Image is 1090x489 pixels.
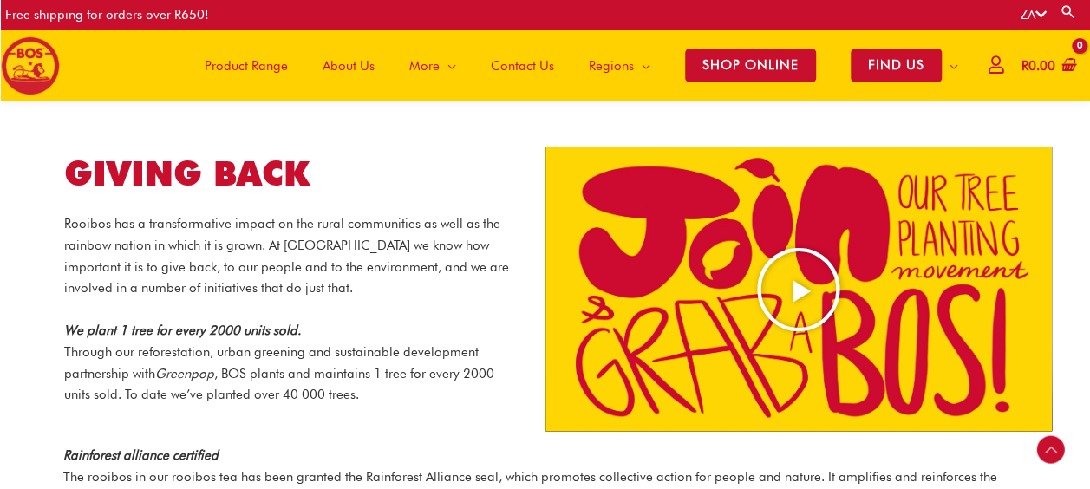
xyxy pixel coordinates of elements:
a: More [392,29,473,101]
img: BOS logo finals-200px [1,36,60,95]
p: Through our reforestation, urban greening and sustainable development partnership with , BOS plan... [64,320,519,406]
span: R [1021,58,1028,74]
span: Regions [589,40,634,92]
p: Rooibos has a transformative impact on the rural communities as well as the rainbow nation in whi... [64,213,519,299]
span: About Us [323,40,375,92]
a: About Us [305,29,392,101]
div: Play Video about screenshot 2025 08 20 at 14.36.24 [755,246,842,333]
a: Product Range [187,29,305,101]
h2: GIVING BACK [64,152,519,196]
a: ZA [1021,7,1047,23]
a: Search button [1060,3,1077,20]
em: Greenpop [155,366,214,381]
a: SHOP ONLINE [668,29,833,101]
bdi: 0.00 [1021,58,1055,74]
span: FIND US [851,49,942,82]
a: Regions [571,29,668,101]
span: More [409,40,440,92]
span: Contact Us [491,40,554,92]
em: We plant 1 tree for every 2000 units sold. [64,323,301,338]
span: SHOP ONLINE [685,49,816,82]
span: Product Range [205,40,288,92]
nav: Site Navigation [174,29,976,101]
a: Contact Us [473,29,571,101]
strong: Rainforest alliance certified [63,447,219,463]
a: View Shopping Cart, empty [1018,47,1077,86]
